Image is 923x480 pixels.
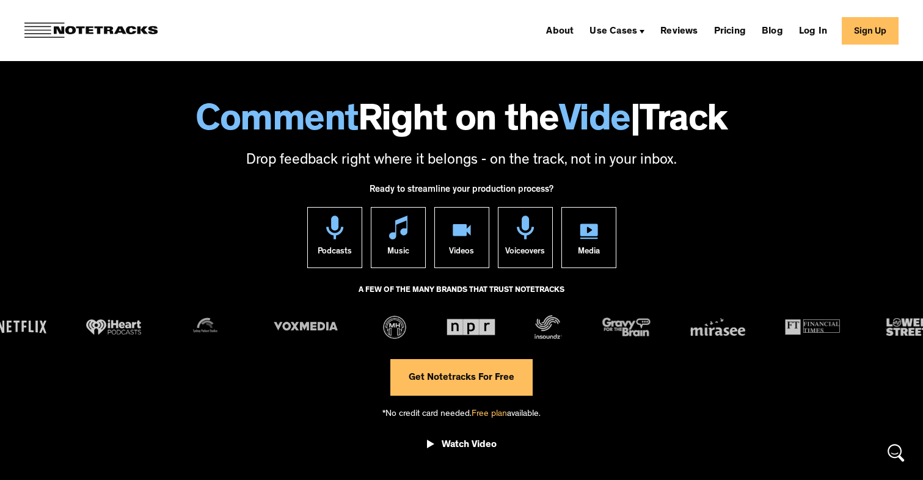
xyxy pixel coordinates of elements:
[427,430,497,464] a: open lightbox
[559,104,630,142] span: Vide
[842,17,899,45] a: Sign Up
[318,239,352,267] div: Podcasts
[881,438,911,468] div: Open Intercom Messenger
[390,359,533,396] a: Get Notetracks For Free
[630,104,640,142] span: |
[794,21,832,40] a: Log In
[709,21,751,40] a: Pricing
[12,104,911,142] h1: Right on the Track
[578,239,600,267] div: Media
[307,207,362,268] a: Podcasts
[195,104,358,142] span: Comment
[382,396,541,431] div: *No credit card needed. available.
[589,27,637,37] div: Use Cases
[541,21,578,40] a: About
[585,21,649,40] div: Use Cases
[434,207,489,268] a: Videos
[370,178,553,207] div: Ready to streamline your production process?
[655,21,702,40] a: Reviews
[387,239,409,267] div: Music
[498,207,553,268] a: Voiceovers
[757,21,788,40] a: Blog
[371,207,426,268] a: Music
[359,280,564,313] div: A FEW OF THE MANY BRANDS THAT TRUST NOTETRACKS
[442,439,497,451] div: Watch Video
[449,239,474,267] div: Videos
[12,151,911,172] p: Drop feedback right where it belongs - on the track, not in your inbox.
[505,239,545,267] div: Voiceovers
[561,207,616,268] a: Media
[472,410,507,419] span: Free plan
